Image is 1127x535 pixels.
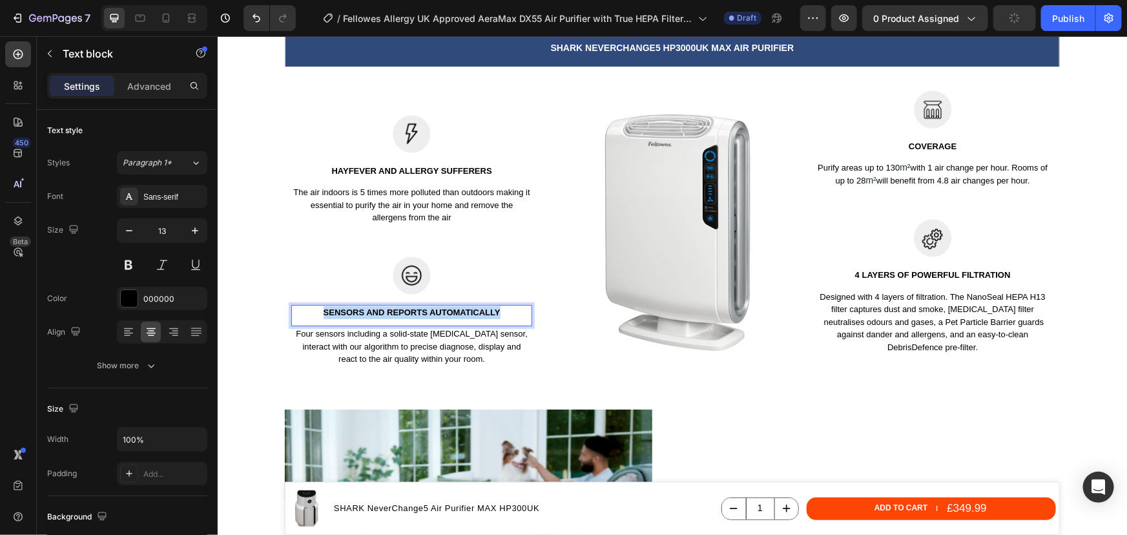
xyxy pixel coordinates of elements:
span: / [337,12,340,25]
div: Color [47,293,67,304]
div: Padding [47,468,77,479]
img: gempages_565988521936946386-a49bf64d-42dc-4508-a937-60e54192ba29.png [334,75,575,320]
p: 7 [85,10,90,26]
div: 450 [12,138,31,148]
button: Publish [1041,5,1095,31]
span: Fellowes Allergy UK Approved AeraMax DX55 Air Purifier with True HEPA Filter - GEM PAGES product ... [343,12,693,25]
p: Text block [63,46,172,61]
span: m² [683,126,693,136]
p: The air indoors is 5 times more polluted than outdoors making it essential to purify the air in y... [75,150,313,188]
button: increment [557,462,581,483]
span: SHARK NeverChange5 HP3000UK MAX air purifier [333,6,577,17]
p: 4 layers of powerful filtration [596,233,834,246]
div: Styles [47,157,70,169]
div: Publish [1052,12,1084,25]
span: 0 product assigned [873,12,959,25]
div: Add to cart [657,465,710,479]
div: Align [47,324,83,341]
p: Designed with 4 layers of filtration. The NanoSeal HEPA H13 filter captures dust and smoke, [MEDI... [596,255,834,318]
div: Size [47,222,81,239]
div: Rich Text Editor. Editing area: main [74,149,315,189]
div: Font [47,191,63,202]
div: Open Intercom Messenger [1083,472,1114,503]
div: Text style [47,125,83,136]
input: Auto [118,428,207,451]
div: Show more [98,359,158,372]
p: Four sensors including a solid-state [MEDICAL_DATA] sensor, interact with our algorithm to precis... [75,291,313,330]
button: decrement [504,462,528,483]
div: 000000 [143,293,204,305]
p: Hayfever and Allergy Sufferers [75,129,313,142]
p: sensors and reports automatically [75,270,313,283]
div: Rich Text Editor. Editing area: main [74,269,315,284]
p: Purify areas up to 130 with 1 air change per hour. Rooms of up to 28 will benefit from 4.8 air ch... [596,125,834,151]
div: Undo/Redo [243,5,296,31]
iframe: Design area [218,36,1127,535]
div: Background [47,509,110,526]
span: m² [648,139,659,149]
input: quantity [528,462,557,483]
span: Draft [737,12,756,24]
button: 0 product assigned [862,5,988,31]
div: £349.99 [729,461,770,484]
p: Advanced [127,79,171,93]
strong: Coverage [691,105,739,115]
div: Beta [10,236,31,247]
div: Sans-serif [143,191,204,203]
span: Paragraph 1* [123,157,172,169]
div: Add... [143,468,204,480]
div: Size [47,401,81,418]
button: Paragraph 1* [117,151,207,174]
button: 7 [5,5,96,31]
button: Add to cart [589,461,838,484]
div: Width [47,434,68,445]
p: Settings [64,79,100,93]
button: Show more [47,354,207,377]
div: Rich Text Editor. Editing area: main [74,127,315,143]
